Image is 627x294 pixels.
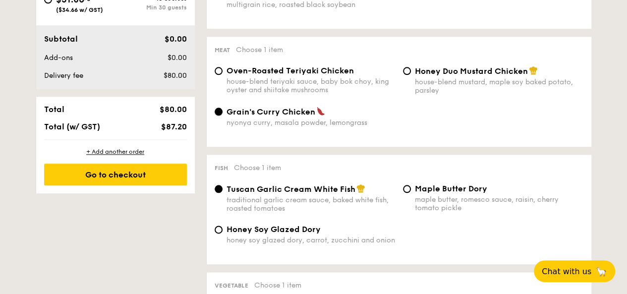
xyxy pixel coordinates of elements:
[44,105,64,114] span: Total
[227,196,395,213] div: traditional garlic cream sauce, baked white fish, roasted tomatoes
[215,67,223,75] input: Oven-Roasted Teriyaki Chickenhouse-blend teriyaki sauce, baby bok choy, king oyster and shiitake ...
[595,266,607,277] span: 🦙
[56,6,103,13] span: ($34.66 w/ GST)
[164,34,186,44] span: $0.00
[215,226,223,234] input: Honey Soy Glazed Doryhoney soy glazed dory, carrot, zucchini and onion
[227,236,395,244] div: honey soy glazed dory, carrot, zucchini and onion
[44,71,83,80] span: Delivery fee
[316,107,325,116] img: icon-spicy.37a8142b.svg
[44,122,100,131] span: Total (w/ GST)
[215,47,230,54] span: Meat
[159,105,186,114] span: $80.00
[44,164,187,185] div: Go to checkout
[227,0,395,9] div: multigrain rice, roasted black soybean
[44,54,73,62] span: Add-ons
[403,67,411,75] input: Honey Duo Mustard Chickenhouse-blend mustard, maple soy baked potato, parsley
[227,118,395,127] div: nyonya curry, masala powder, lemongrass
[227,66,354,75] span: Oven-Roasted Teriyaki Chicken
[227,107,315,117] span: Grain's Curry Chicken
[167,54,186,62] span: $0.00
[161,122,186,131] span: $87.20
[356,184,365,193] img: icon-chef-hat.a58ddaea.svg
[44,34,78,44] span: Subtotal
[415,195,583,212] div: maple butter, romesco sauce, raisin, cherry tomato pickle
[415,78,583,95] div: house-blend mustard, maple soy baked potato, parsley
[529,66,538,75] img: icon-chef-hat.a58ddaea.svg
[234,164,281,172] span: Choose 1 item
[215,185,223,193] input: Tuscan Garlic Cream White Fishtraditional garlic cream sauce, baked white fish, roasted tomatoes
[44,148,187,156] div: + Add another order
[236,46,283,54] span: Choose 1 item
[415,184,487,193] span: Maple Butter Dory
[227,77,395,94] div: house-blend teriyaki sauce, baby bok choy, king oyster and shiitake mushrooms
[254,281,301,290] span: Choose 1 item
[115,4,187,11] div: Min 30 guests
[534,260,615,282] button: Chat with us🦙
[415,66,528,76] span: Honey Duo Mustard Chicken
[215,282,248,289] span: Vegetable
[227,225,321,234] span: Honey Soy Glazed Dory
[215,165,228,172] span: Fish
[403,185,411,193] input: Maple Butter Dorymaple butter, romesco sauce, raisin, cherry tomato pickle
[227,184,355,194] span: Tuscan Garlic Cream White Fish
[542,267,591,276] span: Chat with us
[163,71,186,80] span: $80.00
[215,108,223,116] input: Grain's Curry Chickennyonya curry, masala powder, lemongrass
